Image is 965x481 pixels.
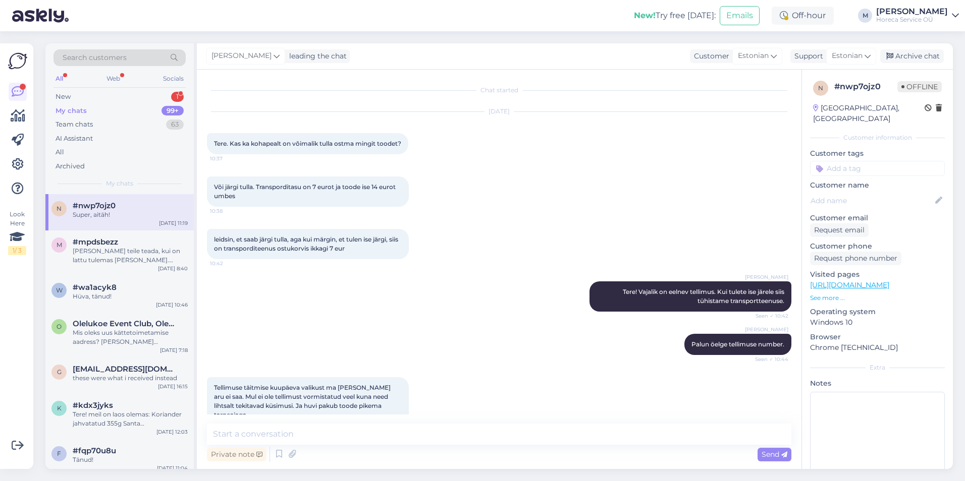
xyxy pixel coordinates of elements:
[73,455,188,464] div: Tänud!
[210,260,248,267] span: 10:42
[834,81,897,93] div: # nwp7ojz0
[858,9,872,23] div: M
[810,332,945,342] p: Browser
[810,252,901,265] div: Request phone number
[73,401,113,410] span: #kdx3jyks
[790,51,823,62] div: Support
[832,50,863,62] span: Estonian
[56,286,63,294] span: w
[897,81,942,92] span: Offline
[738,50,769,62] span: Estonian
[810,133,945,142] div: Customer information
[171,92,184,102] div: 1
[57,404,62,412] span: k
[57,205,62,212] span: n
[57,241,62,249] span: m
[810,280,889,289] a: [URL][DOMAIN_NAME]
[690,51,729,62] div: Customer
[634,10,716,22] div: Try free [DATE]:
[156,301,188,309] div: [DATE] 10:46
[813,103,925,124] div: [GEOGRAPHIC_DATA], [GEOGRAPHIC_DATA]
[63,52,127,63] span: Search customers
[810,241,945,252] p: Customer phone
[810,148,945,159] p: Customer tags
[876,8,948,16] div: [PERSON_NAME]
[691,340,784,348] span: Palun öelge tellimuse number.
[53,72,65,85] div: All
[57,368,62,376] span: g
[745,273,788,281] span: [PERSON_NAME]
[73,292,188,301] div: Hüva, tänud!
[810,180,945,191] p: Customer name
[207,448,266,461] div: Private note
[73,319,178,328] span: Olelukoe Event Club, OleLukoe Fantazija OÜ
[818,84,823,92] span: n
[810,213,945,223] p: Customer email
[214,183,397,200] span: Või järgi tulla. Transporditasu on 7 eurot ja toode ise 14 eurot umbes
[73,365,178,374] span: gnr.kid@gmail.com
[210,155,248,162] span: 10:37
[73,201,116,210] span: #nwp7ojz0
[207,107,791,116] div: [DATE]
[810,293,945,303] p: See more ...
[157,464,188,472] div: [DATE] 11:04
[156,428,188,436] div: [DATE] 12:03
[634,11,656,20] b: New!
[56,106,87,116] div: My chats
[810,161,945,176] input: Add a tag
[876,16,948,24] div: Horeca Service OÜ
[8,210,26,255] div: Look Here
[214,384,392,418] span: Tellimuse täitmise kuupäeva valikust ma [PERSON_NAME] aru ei saa. Mul ei ole tellimust vormistatu...
[73,210,188,219] div: Super, aitäh!
[772,7,834,25] div: Off-hour
[73,446,116,455] span: #fqp70u8u
[56,119,93,130] div: Team chats
[8,246,26,255] div: 1 / 3
[158,383,188,390] div: [DATE] 16:15
[810,317,945,328] p: Windows 10
[750,355,788,363] span: Seen ✓ 10:44
[104,72,122,85] div: Web
[880,49,944,63] div: Archive chat
[73,237,118,247] span: #mpdsbezz
[810,307,945,317] p: Operating system
[211,50,272,62] span: [PERSON_NAME]
[73,328,188,346] div: Mis oleks uus kättetoimetamise aadress? [PERSON_NAME] kliendikaardil muudatused. Kas ettevõte on:...
[8,51,27,71] img: Askly Logo
[158,265,188,272] div: [DATE] 8:40
[106,179,133,188] span: My chats
[159,219,188,227] div: [DATE] 11:19
[56,147,64,157] div: All
[56,92,71,102] div: New
[56,161,85,171] div: Archived
[810,363,945,372] div: Extra
[285,51,347,62] div: leading the chat
[810,378,945,389] p: Notes
[56,134,93,144] div: AI Assistant
[73,283,117,292] span: #wa1acyk8
[166,119,184,130] div: 63
[57,450,61,457] span: f
[207,86,791,95] div: Chat started
[745,326,788,333] span: [PERSON_NAME]
[73,247,188,265] div: [PERSON_NAME] teile teada, kui on lattu tulemas [PERSON_NAME]. Kuidas teie e-maili aadress on?
[160,346,188,354] div: [DATE] 7:18
[214,235,400,252] span: leidsin, et saab järgi tulla, aga kui märgin, et tulen ise järgi, siis on transporditeenus ostuko...
[762,450,787,459] span: Send
[161,72,186,85] div: Socials
[810,223,869,237] div: Request email
[57,323,62,330] span: O
[162,106,184,116] div: 99+
[811,195,933,206] input: Add name
[720,6,760,25] button: Emails
[214,140,401,147] span: Tere. Kas ka kohapealt on võimalik tulla ostma mingit toodet?
[623,288,786,305] span: Tere! Vajalik on eelnev tellimus. Kui tulete ise järele siis tühistame transportteenuse.
[73,374,188,383] div: these were what i received instead
[750,312,788,320] span: Seen ✓ 10:42
[876,8,959,24] a: [PERSON_NAME]Horeca Service OÜ
[73,410,188,428] div: Tere! meil on laos olemas: Koriander jahvatatud 355g Santa [PERSON_NAME] terve 270g [GEOGRAPHIC_D...
[810,342,945,353] p: Chrome [TECHNICAL_ID]
[810,269,945,280] p: Visited pages
[210,207,248,215] span: 10:38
